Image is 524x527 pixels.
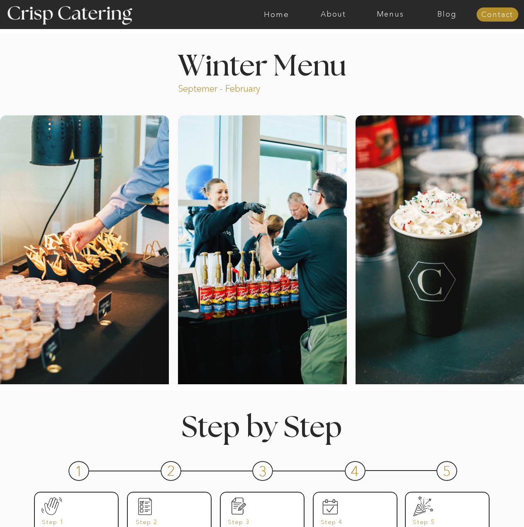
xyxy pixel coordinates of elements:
a: Contact [476,11,518,19]
h3: 1 [75,464,84,476]
a: Menus [362,10,419,19]
iframe: podium webchat widget bubble [441,486,524,527]
h3: 2 [167,464,176,475]
h1: Step by Step [146,414,377,438]
h3: 3 [258,464,268,476]
h3: 4 [351,464,360,476]
h1: Winter Menu [147,52,378,77]
a: About [305,10,362,19]
p: Septemer - February [178,83,292,92]
a: Blog [419,10,475,19]
h3: 5 [443,464,452,476]
a: Home [248,10,305,19]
